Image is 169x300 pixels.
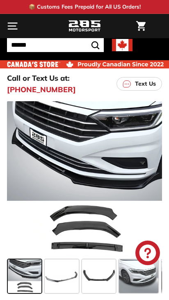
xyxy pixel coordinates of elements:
[132,14,150,38] a: Cart
[133,241,162,267] inbox-online-store-chat: Shopify online store chat
[29,3,141,11] p: 📦 Customs Fees Prepaid for All US Orders!
[116,77,162,91] a: Text Us
[7,38,104,52] input: Search
[7,84,76,95] a: [PHONE_NUMBER]
[7,73,70,84] p: Call or Text Us at:
[68,19,101,33] img: Logo_285_Motorsport_areodynamics_components
[135,80,156,88] p: Text Us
